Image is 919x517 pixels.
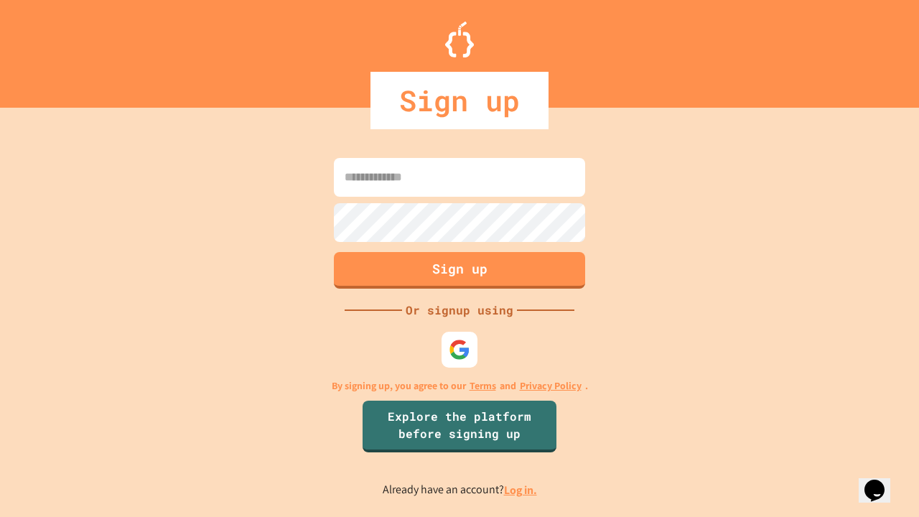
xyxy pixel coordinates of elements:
[383,481,537,499] p: Already have an account?
[449,339,470,360] img: google-icon.svg
[402,302,517,319] div: Or signup using
[332,378,588,393] p: By signing up, you agree to our and .
[520,378,582,393] a: Privacy Policy
[363,401,556,452] a: Explore the platform before signing up
[859,460,905,503] iframe: chat widget
[470,378,496,393] a: Terms
[334,252,585,289] button: Sign up
[370,72,549,129] div: Sign up
[445,22,474,57] img: Logo.svg
[504,483,537,498] a: Log in.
